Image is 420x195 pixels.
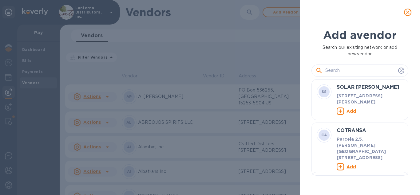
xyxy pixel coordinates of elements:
[337,128,403,134] h3: COTRANSA
[321,133,327,137] b: CA
[311,79,413,176] div: grid
[337,92,403,105] p: [STREET_ADDRESS][PERSON_NAME]
[400,5,415,20] button: close
[325,66,396,75] input: Search
[323,28,396,42] b: Add a vendor
[347,108,356,113] u: Add
[337,84,403,90] h3: SOLAR [PERSON_NAME]
[311,44,408,57] p: Search our existing network or add new vendor
[321,89,327,94] b: SS
[347,164,356,169] u: Add
[337,136,403,160] p: Parcela 2.5, [PERSON_NAME][GEOGRAPHIC_DATA][STREET_ADDRESS]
